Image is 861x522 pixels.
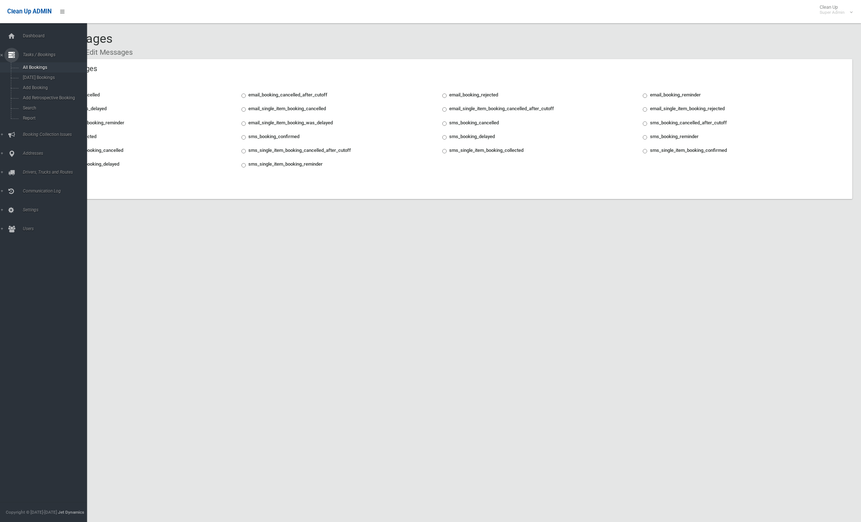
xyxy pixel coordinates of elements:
[248,106,326,111] h5: email_single_item_booking_cancelled
[820,10,845,15] small: Super Admin
[650,92,701,98] h5: email_booking_reminder
[80,46,133,59] li: Edit Messages
[650,106,725,111] h5: email_single_item_booking_rejected
[58,510,84,515] strong: Jet Dynamics
[816,4,852,15] span: Clean Up
[21,95,81,100] span: Add Retrospective Booking
[449,92,498,98] h5: email_booking_rejected
[449,148,523,153] h5: sms_single_item_booking_collected
[21,65,81,70] span: All Bookings
[21,85,81,90] span: Add Booking
[650,120,727,125] h5: sms_booking_cancelled_after_cutoff
[650,134,699,139] h5: sms_booking_reminder
[21,105,81,111] span: Search
[21,170,87,175] span: Drivers, Trucks and Routes
[21,132,87,137] span: Booking Collection Issues
[21,207,87,212] span: Settings
[21,116,81,121] span: Report
[650,148,727,153] h5: sms_single_item_booking_confirmed
[449,134,495,139] h5: sms_booking_delayed
[21,33,87,38] span: Dashboard
[21,52,87,57] span: Tasks / Bookings
[21,226,87,231] span: Users
[248,120,333,125] h5: email_single_item_booking_was_delayed
[248,92,327,98] h5: email_booking_cancelled_after_cutoff
[7,8,51,15] span: Clean Up ADMIN
[21,151,87,156] span: Addresses
[21,75,81,80] span: [DATE] Bookings
[248,148,351,153] h5: sms_single_item_booking_cancelled_after_cutoff
[248,162,323,167] h5: sms_single_item_booking_reminder
[449,120,499,125] h5: sms_booking_cancelled
[6,510,57,515] span: Copyright © [DATE]-[DATE]
[449,106,554,111] h5: email_single_item_booking_cancelled_after_cutoff
[248,134,299,139] h5: sms_booking_confirmed
[21,188,87,194] span: Communication Log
